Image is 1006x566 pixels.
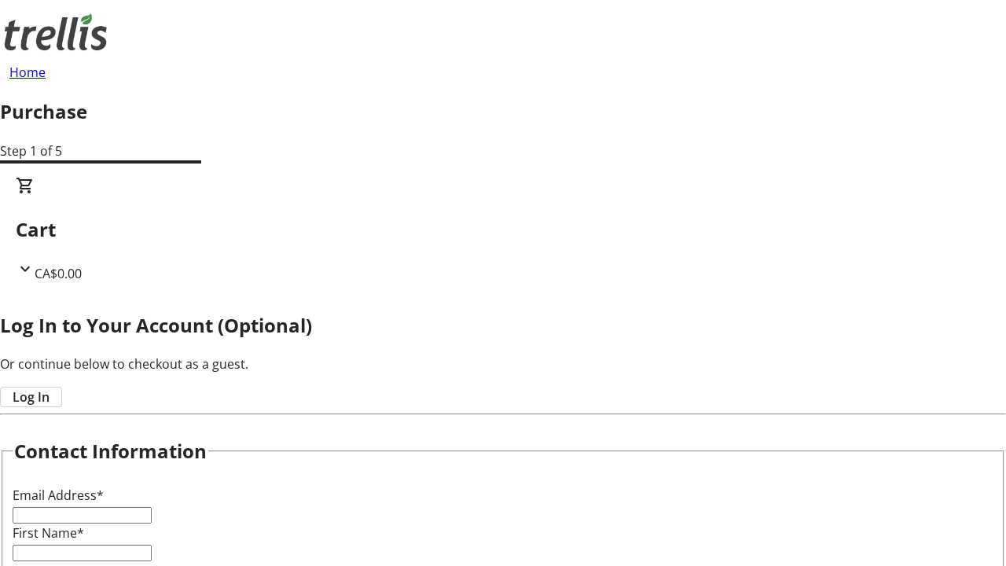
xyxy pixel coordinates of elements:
[35,265,82,282] span: CA$0.00
[14,437,207,465] h2: Contact Information
[16,215,990,244] h2: Cart
[13,388,50,406] span: Log In
[13,487,104,504] label: Email Address*
[13,524,84,542] label: First Name*
[16,176,990,283] div: CartCA$0.00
